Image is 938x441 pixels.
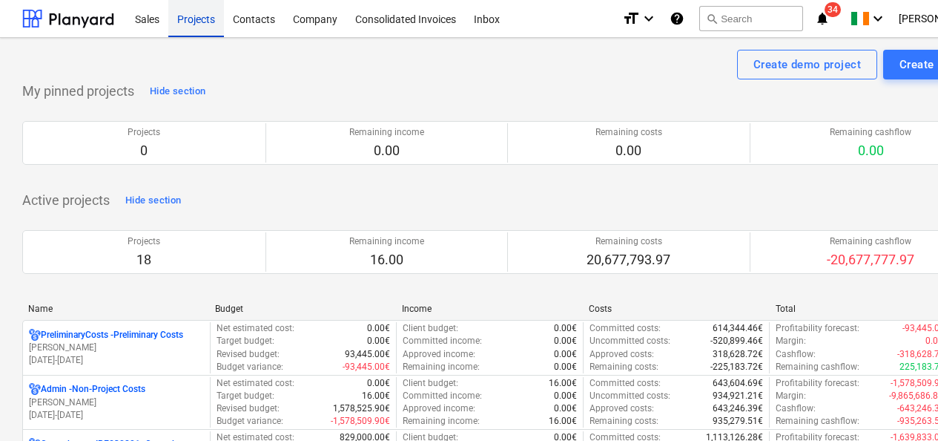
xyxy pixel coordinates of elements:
p: 0.00€ [554,322,577,335]
p: Remaining cashflow : [776,415,859,428]
button: Create demo project [737,50,877,79]
div: Create demo project [753,55,861,74]
p: Budget variance : [217,361,283,373]
p: Client budget : [403,322,458,335]
p: 0.00 [349,142,424,160]
i: Knowledge base [670,10,684,27]
p: Remaining costs [595,126,662,139]
p: Committed income : [403,335,482,347]
p: Remaining income : [403,361,480,373]
p: Cashflow : [776,402,816,415]
p: Remaining costs : [589,415,658,428]
p: Remaining income [349,235,424,248]
p: 934,921.21€ [713,390,763,402]
p: [DATE] - [DATE] [29,409,204,422]
button: Hide section [146,79,209,103]
div: Project has multi currencies enabled [29,329,41,342]
p: 0.00€ [554,335,577,347]
p: Revised budget : [217,348,280,361]
p: -225,183.72€ [710,361,763,373]
p: 935,279.51€ [713,415,763,428]
p: 0.00 [830,142,911,160]
p: -520,899.46€ [710,335,763,347]
p: 0.00€ [554,402,577,415]
p: Approved costs : [589,402,654,415]
p: Committed costs : [589,322,661,335]
p: 643,604.69€ [713,377,763,390]
p: Projects [128,235,160,248]
p: -93,445.00€ [343,361,390,373]
p: 0.00€ [554,390,577,402]
p: 0.00€ [554,348,577,361]
p: Approved costs : [589,348,654,361]
p: Approved income : [403,402,475,415]
p: Uncommitted costs : [589,335,670,347]
span: search [706,13,718,24]
div: Costs [589,304,764,314]
p: 16.00€ [549,377,577,390]
p: 16.00€ [549,415,577,428]
div: Name [28,304,203,314]
div: Hide section [125,192,181,209]
p: 16.00 [349,251,424,269]
p: Remaining cashflow : [776,361,859,373]
p: Profitability forecast : [776,377,859,390]
p: [PERSON_NAME] [29,396,204,409]
p: Cashflow : [776,348,816,361]
span: 34 [825,2,841,17]
p: -20,677,777.97 [827,251,914,269]
p: Target budget : [217,390,274,402]
p: Remaining cashflow [830,126,911,139]
p: 0.00€ [367,335,390,347]
p: 643,246.39€ [713,402,763,415]
p: 16.00€ [362,390,390,402]
p: Approved income : [403,348,475,361]
i: notifications [815,10,830,27]
p: Profitability forecast : [776,322,859,335]
button: Hide section [122,189,185,212]
p: 18 [128,251,160,269]
p: Committed costs : [589,377,661,390]
i: keyboard_arrow_down [869,10,887,27]
p: 0.00€ [367,377,390,390]
p: Active projects [22,192,110,209]
p: 93,445.00€ [345,348,390,361]
p: Target budget : [217,335,274,347]
p: 614,344.46€ [713,322,763,335]
p: Remaining income [349,126,424,139]
p: My pinned projects [22,82,134,100]
p: Admin - Non-Project Costs [41,383,145,396]
p: 0.00 [595,142,662,160]
p: -1,578,509.90€ [331,415,390,428]
p: 20,677,793.97 [587,251,670,269]
button: Search [699,6,803,31]
p: Uncommitted costs : [589,390,670,402]
p: 0.00€ [367,322,390,335]
p: Net estimated cost : [217,322,294,335]
div: Project has multi currencies enabled [29,383,41,396]
p: PreliminaryCosts - Preliminary Costs [41,329,183,342]
div: Admin -Non-Project Costs[PERSON_NAME][DATE]-[DATE] [29,383,204,421]
div: PreliminaryCosts -Preliminary Costs[PERSON_NAME][DATE]-[DATE] [29,329,204,367]
p: Remaining income : [403,415,480,428]
p: Margin : [776,390,806,402]
div: Budget [215,304,390,314]
p: Revised budget : [217,402,280,415]
div: Income [402,304,577,314]
p: Committed income : [403,390,482,402]
p: 1,578,525.90€ [333,402,390,415]
p: Remaining costs : [589,361,658,373]
p: Client budget : [403,377,458,390]
p: Margin : [776,335,806,347]
iframe: Chat Widget [864,370,938,441]
p: Remaining costs [587,235,670,248]
div: Hide section [150,83,205,100]
p: Remaining cashflow [827,235,914,248]
i: keyboard_arrow_down [640,10,658,27]
p: 0.00€ [554,361,577,373]
p: Budget variance : [217,415,283,428]
p: Projects [128,126,160,139]
p: [DATE] - [DATE] [29,354,204,367]
p: 318,628.72€ [713,348,763,361]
